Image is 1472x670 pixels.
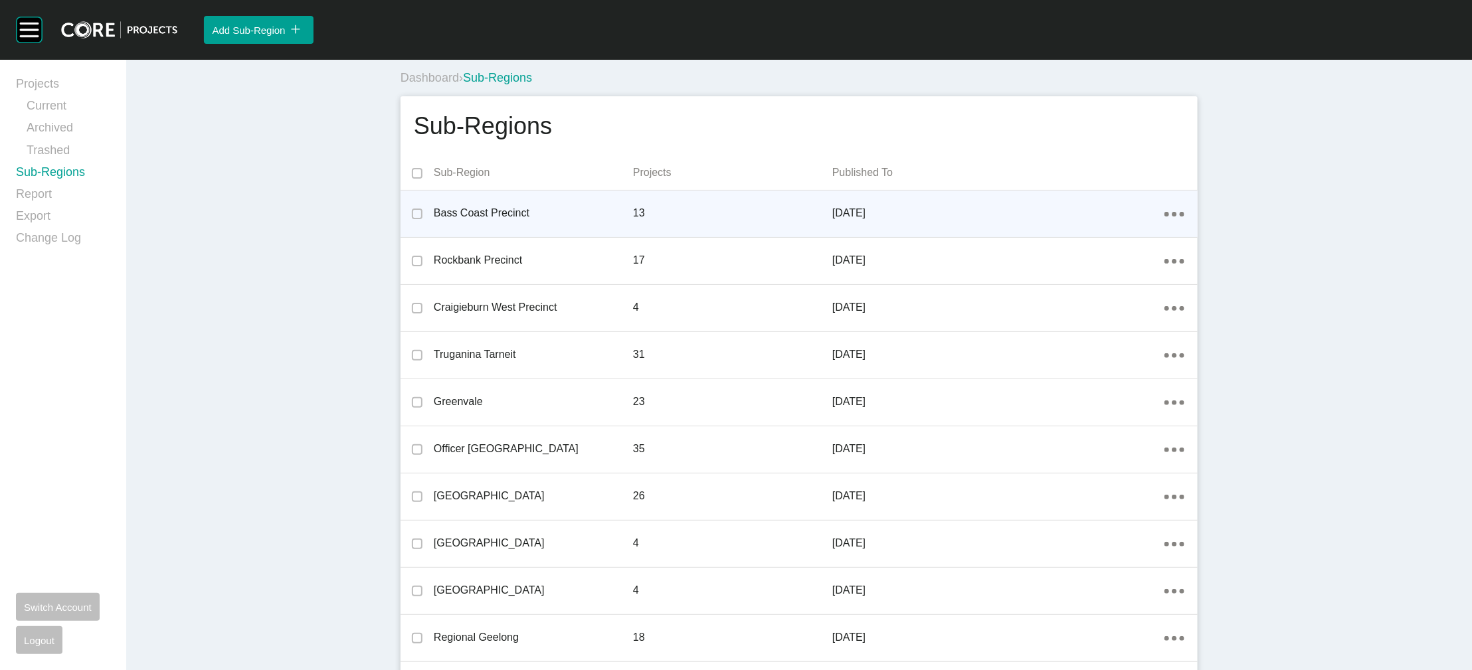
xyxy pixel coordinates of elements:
p: Published To [832,165,1164,180]
p: [DATE] [832,347,1164,362]
p: [GEOGRAPHIC_DATA] [434,536,633,550]
p: Bass Coast Precinct [434,206,633,220]
p: 4 [633,300,832,315]
p: 35 [633,442,832,456]
p: Sub-Region [434,165,633,180]
p: Rockbank Precinct [434,253,633,268]
a: Change Log [16,230,110,252]
p: 26 [633,489,832,503]
p: Greenvale [434,394,633,409]
p: [DATE] [832,489,1164,503]
p: Projects [633,165,832,180]
span: › [459,71,463,84]
p: 4 [633,536,832,550]
a: Sub-Regions [16,164,110,186]
p: [DATE] [832,536,1164,550]
a: Export [16,208,110,230]
span: Logout [24,635,54,646]
p: [DATE] [832,206,1164,220]
p: [DATE] [832,300,1164,315]
p: Craigieburn West Precinct [434,300,633,315]
img: core-logo-dark.3138cae2.png [61,21,177,39]
p: Truganina Tarneit [434,347,633,362]
span: Sub-Regions [463,71,532,84]
a: Archived [27,120,110,141]
p: 13 [633,206,832,220]
a: Trashed [27,142,110,164]
span: Switch Account [24,602,92,613]
p: 31 [633,347,832,362]
p: [GEOGRAPHIC_DATA] [434,583,633,598]
a: Current [27,98,110,120]
p: [DATE] [832,583,1164,598]
button: Switch Account [16,593,100,621]
p: [DATE] [832,630,1164,645]
h1: Sub-Regions [414,110,552,143]
a: Projects [16,76,110,98]
p: [GEOGRAPHIC_DATA] [434,489,633,503]
p: 18 [633,630,832,645]
button: Logout [16,626,62,654]
p: 4 [633,583,832,598]
p: 23 [633,394,832,409]
a: Dashboard [401,71,459,84]
p: 17 [633,253,832,268]
p: [DATE] [832,253,1164,268]
button: Add Sub-Region [204,16,313,44]
a: Report [16,186,110,208]
p: Officer [GEOGRAPHIC_DATA] [434,442,633,456]
p: [DATE] [832,394,1164,409]
p: [DATE] [832,442,1164,456]
span: Add Sub-Region [212,25,285,36]
p: Regional Geelong [434,630,633,645]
